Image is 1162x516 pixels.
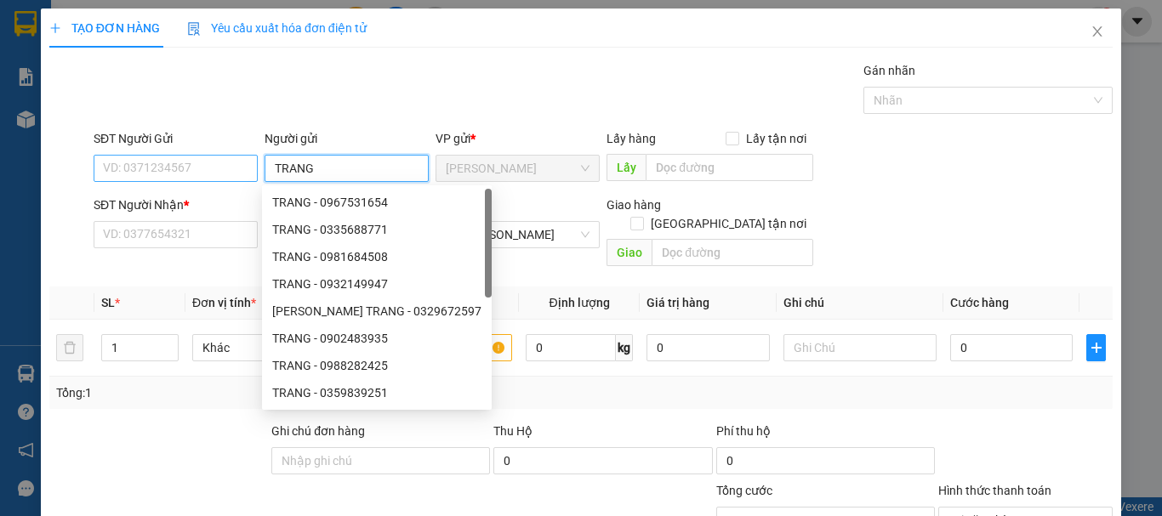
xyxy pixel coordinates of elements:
span: Tổng cước [716,484,772,497]
button: Close [1074,9,1121,56]
div: TRANG - 0932149947 [272,275,481,293]
span: Định lượng [549,296,609,309]
input: Dọc đường [646,154,813,181]
div: TRANG - 0902483935 [262,325,492,352]
div: TRANG - 0967531654 [262,189,492,216]
span: SL [101,296,115,309]
div: NGỤ [162,55,299,76]
span: plus [49,22,61,34]
div: TRANG - 0967531654 [272,193,481,212]
div: SĐT Người Nhận [94,196,258,214]
span: Lấy tận nơi [739,129,813,148]
span: plus [1087,341,1105,354]
div: HUỲNH THỊ THUỲ TRANG - 0329672597 [262,298,492,325]
label: Ghi chú đơn hàng [271,424,365,438]
div: VĂN [14,53,151,73]
div: [PERSON_NAME] TRANG - 0329672597 [272,302,481,320]
input: Ghi Chú [783,334,937,361]
span: Hồ Chí Minh [446,156,590,181]
div: Tổng: 1 [56,383,450,402]
div: 0869777458 [14,73,151,97]
input: 0 [647,334,769,361]
label: Gán nhãn [863,64,915,77]
span: Giá trị hàng [647,296,709,309]
div: TRANG - 0335688771 [262,216,492,243]
span: close [1091,25,1104,38]
span: Nhận: [162,16,203,34]
span: kg [616,334,633,361]
span: [GEOGRAPHIC_DATA] tận nơi [644,214,813,233]
div: TRANG - 0988282425 [262,352,492,379]
div: 0339284952 [162,76,299,99]
div: Người gửi [265,129,429,148]
span: Thu Hộ [493,424,533,438]
img: icon [187,22,201,36]
span: Đơn vị tính [192,296,256,309]
div: [PERSON_NAME] [14,14,151,53]
span: TẠO ĐƠN HÀNG [49,21,160,35]
span: VP Phan Rang [446,222,590,247]
div: TRANG - 0988282425 [272,356,481,375]
th: Ghi chú [777,286,943,320]
span: Khác [202,335,335,360]
div: Phí thu hộ [716,422,935,447]
span: Giao [607,239,652,266]
div: TRANG - 0902483935 [272,329,481,348]
div: SĐT Người Gửi [94,129,258,148]
span: Cước hàng [950,296,1009,309]
label: Hình thức thanh toán [938,484,1051,497]
div: TRANG - 0981684508 [272,247,481,266]
span: CR : [13,111,39,129]
div: TRANG - 0359839251 [262,379,492,406]
div: TRANG - 0932149947 [262,270,492,298]
div: TRANG - 0335688771 [272,220,481,239]
span: Lấy hàng [607,132,656,145]
button: delete [56,334,83,361]
input: Ghi chú đơn hàng [271,447,490,474]
div: TRANG - 0981684508 [262,243,492,270]
div: VP [PERSON_NAME] [162,14,299,55]
input: Dọc đường [652,239,813,266]
span: Lấy [607,154,646,181]
span: Yêu cầu xuất hóa đơn điện tử [187,21,367,35]
span: Gửi: [14,14,41,32]
button: plus [1086,334,1106,361]
span: Giao hàng [607,198,661,212]
div: VP gửi [436,129,600,148]
div: 40.000 [13,110,153,130]
div: TRANG - 0359839251 [272,383,481,402]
